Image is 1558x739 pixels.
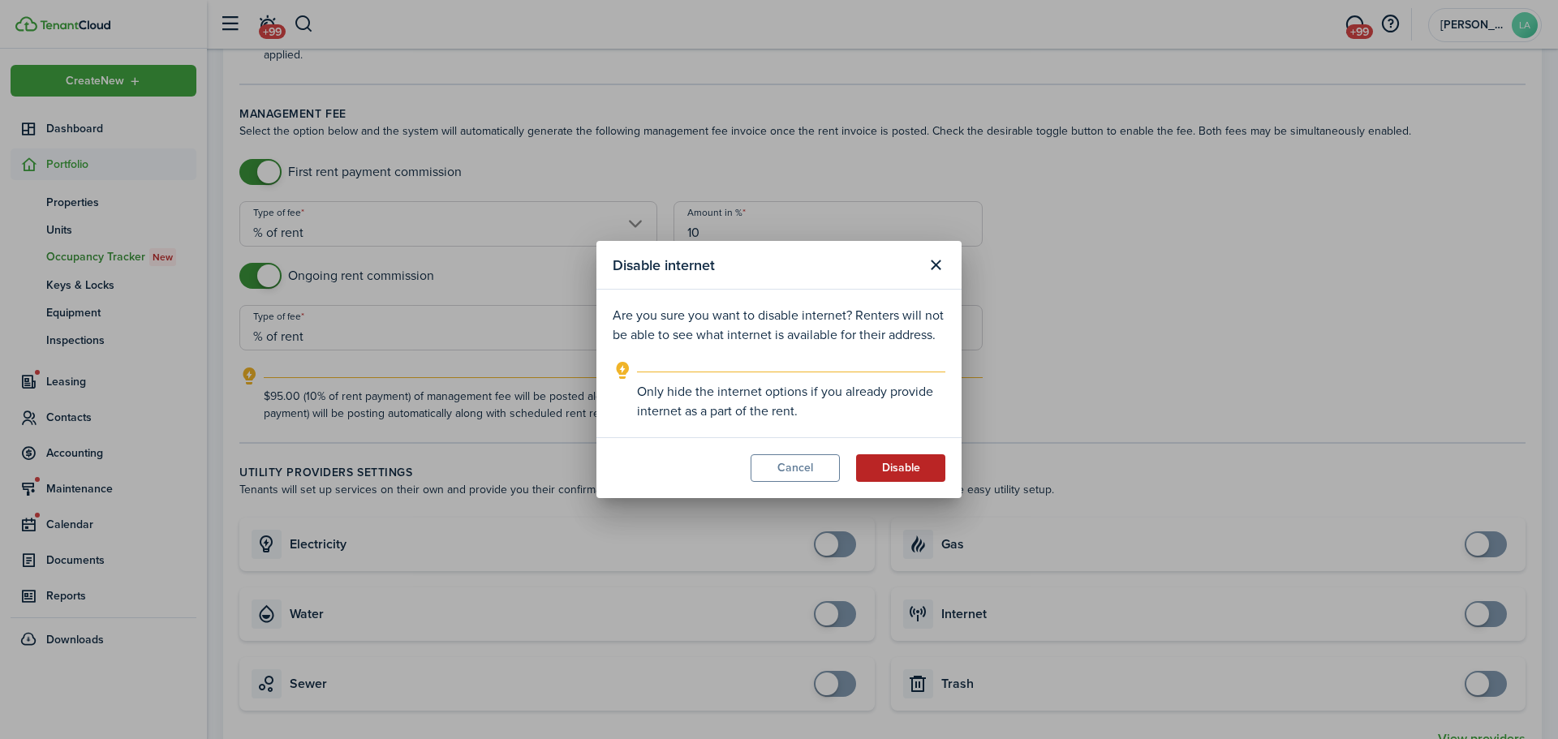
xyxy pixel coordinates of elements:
[613,361,633,380] i: outline
[751,454,840,482] button: Cancel
[613,306,945,345] p: Are you sure you want to disable internet? Renters will not be able to see what internet is avail...
[613,249,918,281] modal-title: Disable internet
[637,382,945,421] explanation-description: Only hide the internet options if you already provide internet as a part of the rent.
[856,454,945,482] button: Disable
[922,251,949,279] button: Close modal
